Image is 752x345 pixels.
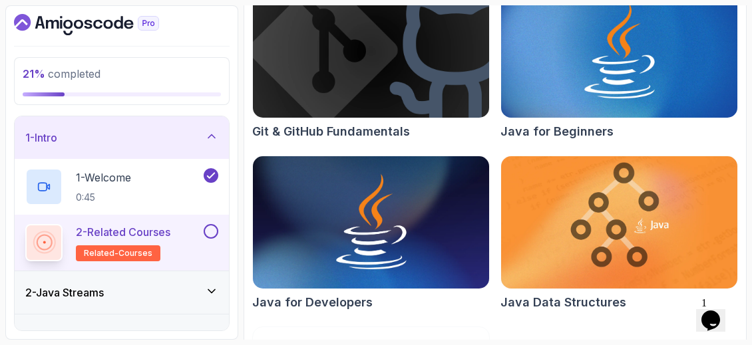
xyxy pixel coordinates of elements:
[76,224,170,240] p: 2 - Related Courses
[84,248,152,259] span: related-courses
[253,156,489,288] img: Java for Developers card
[25,285,104,300] h3: 2 - Java Streams
[500,293,626,312] h2: Java Data Structures
[500,122,614,141] h2: Java for Beginners
[76,170,131,185] p: 1 - Welcome
[25,130,57,146] h3: 1 - Intro
[76,191,131,204] p: 0:45
[15,116,229,159] button: 1-Intro
[14,14,190,35] a: Dashboard
[23,67,45,80] span: 21 %
[25,168,218,205] button: 1-Welcome0:45
[500,156,738,312] a: Java Data Structures cardJava Data Structures
[252,122,410,141] h2: Git & GitHub Fundamentals
[25,328,86,344] h3: 3 - Exercises
[252,156,490,312] a: Java for Developers cardJava for Developers
[23,67,100,80] span: completed
[25,224,218,261] button: 2-Related Coursesrelated-courses
[15,271,229,314] button: 2-Java Streams
[696,292,739,332] iframe: chat widget
[252,293,373,312] h2: Java for Developers
[501,156,737,288] img: Java Data Structures card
